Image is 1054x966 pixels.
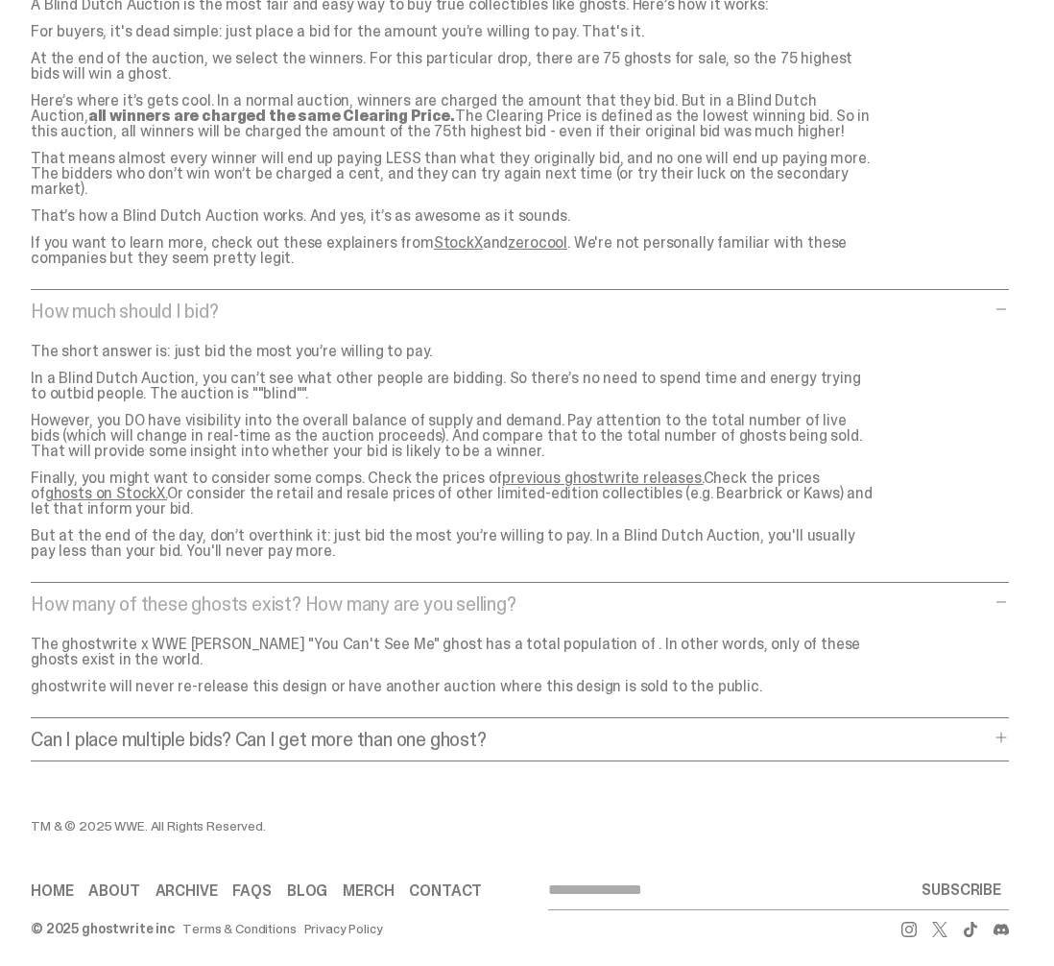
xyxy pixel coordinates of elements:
[31,679,875,694] p: ghostwrite will never re-release this design or have another auction where this design is sold to...
[31,24,875,39] p: For buyers, it's dead simple: just place a bid for the amount you’re willing to pay. That's it.
[31,51,875,82] p: At the end of the auction, we select the winners. For this particular drop, there are 75 ghosts f...
[232,883,271,899] a: FAQs
[31,528,875,559] p: But at the end of the day, don’t overthink it: just bid the most you’re willing to pay. In a Blin...
[31,594,990,614] p: How many of these ghosts exist? How many are you selling?
[914,871,1009,909] button: SUBSCRIBE
[31,371,875,401] p: In a Blind Dutch Auction, you can’t see what other people are bidding. So there’s no need to spen...
[434,232,483,253] a: StockX
[31,730,990,749] p: Can I place multiple bids? Can I get more than one ghost?
[508,232,567,253] a: zerocool
[31,819,799,833] div: TM & © 2025 WWE. All Rights Reserved.
[31,302,990,321] p: How much should I bid?
[31,922,175,935] div: © 2025 ghostwrite inc
[31,151,875,197] p: That means almost every winner will end up paying LESS than what they originally bid, and no one ...
[31,471,875,517] p: Finally, you might want to consider some comps. Check the prices of Check the prices of Or consid...
[156,883,218,899] a: Archive
[45,483,167,503] a: ghosts on StockX.
[31,93,875,139] p: Here’s where it’s gets cool. In a normal auction, winners are charged the amount that they bid. B...
[287,883,327,899] a: Blog
[31,344,875,359] p: The short answer is: just bid the most you’re willing to pay.
[182,922,296,935] a: Terms & Conditions
[31,208,875,224] p: That’s how a Blind Dutch Auction works. And yes, it’s as awesome as it sounds.
[502,468,703,488] a: previous ghostwrite releases.
[31,235,875,266] p: If you want to learn more, check out these explainers from and . We're not personally familiar wi...
[31,637,875,667] p: The ghostwrite x WWE [PERSON_NAME] "You Can't See Me" ghost has a total population of . In other ...
[31,883,73,899] a: Home
[88,883,139,899] a: About
[31,413,875,459] p: However, you DO have visibility into the overall balance of supply and demand. Pay attention to t...
[409,883,482,899] a: Contact
[88,106,455,126] strong: all winners are charged the same Clearing Price.
[343,883,394,899] a: Merch
[304,922,383,935] a: Privacy Policy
